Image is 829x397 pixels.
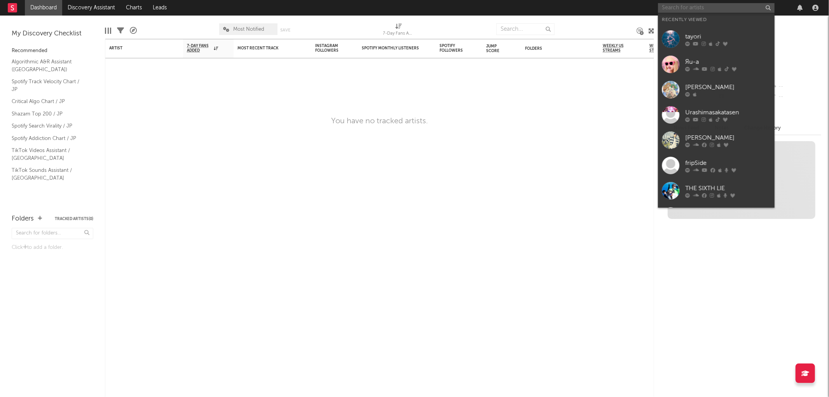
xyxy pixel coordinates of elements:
[383,29,414,38] div: 7-Day Fans Added (7-Day Fans Added)
[12,58,86,73] a: Algorithmic A&R Assistant ([GEOGRAPHIC_DATA])
[12,166,86,182] a: TikTok Sounds Assistant / [GEOGRAPHIC_DATA]
[12,243,93,252] div: Click to add a folder.
[658,203,775,229] a: yanaginagi
[237,46,296,51] div: Most Recent Track
[12,110,86,118] a: Shazam Top 200 / JP
[658,178,775,203] a: THE SIXTH LIE
[685,82,771,92] div: [PERSON_NAME]
[280,28,290,32] button: Save
[496,23,555,35] input: Search...
[658,102,775,128] a: Urashimasakatasen
[331,117,428,126] div: You have no tracked artists.
[525,46,583,51] div: Folders
[685,108,771,117] div: Urashimasakatasen
[486,44,506,53] div: Jump Score
[12,228,93,239] input: Search for folders...
[12,97,86,106] a: Critical Algo Chart / JP
[12,146,86,162] a: TikTok Videos Assistant / [GEOGRAPHIC_DATA]
[685,184,771,193] div: THE SIXTH LIE
[12,29,93,38] div: My Discovery Checklist
[117,19,124,42] div: Filters
[12,77,86,93] a: Spotify Track Velocity Chart / JP
[685,133,771,142] div: [PERSON_NAME]
[662,15,771,24] div: Recently Viewed
[12,46,93,56] div: Recommended
[770,92,821,102] div: --
[685,158,771,168] div: fripSide
[440,44,467,53] div: Spotify Followers
[658,77,775,102] a: [PERSON_NAME]
[12,122,86,130] a: Spotify Search Virality / JP
[649,44,679,53] span: Weekly UK Streams
[187,44,212,53] span: 7-Day Fans Added
[685,32,771,41] div: tayori
[233,27,264,32] span: Most Notified
[12,214,34,224] div: Folders
[658,3,775,13] input: Search for artists
[603,44,630,53] span: Weekly US Streams
[658,128,775,153] a: [PERSON_NAME]
[12,134,86,143] a: Spotify Addiction Chart / JP
[109,46,168,51] div: Artist
[383,19,414,42] div: 7-Day Fans Added (7-Day Fans Added)
[362,46,420,51] div: Spotify Monthly Listeners
[55,217,93,221] button: Tracked Artists(0)
[770,82,821,92] div: --
[105,19,111,42] div: Edit Columns
[658,153,775,178] a: fripSide
[658,52,775,77] a: Яu-a
[658,26,775,52] a: tayori
[685,57,771,66] div: Яu-a
[315,44,342,53] div: Instagram Followers
[130,19,137,42] div: A&R Pipeline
